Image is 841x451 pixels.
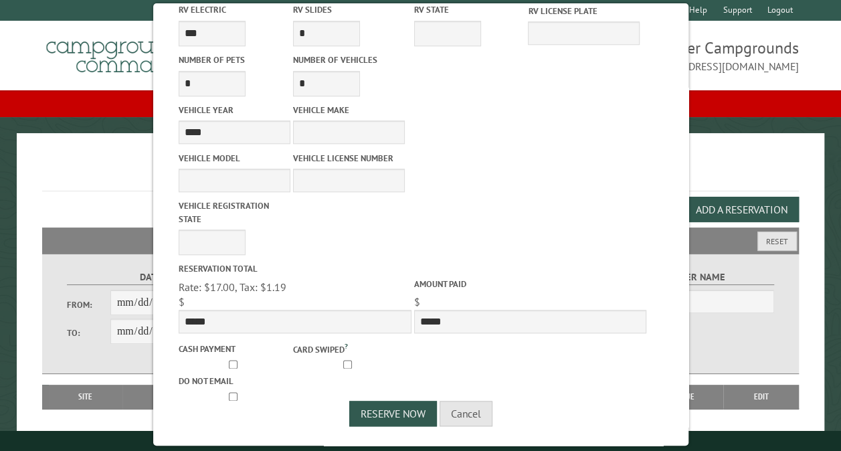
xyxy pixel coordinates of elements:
label: Vehicle Make [292,104,404,116]
label: Dates [67,270,240,285]
label: Cash payment [178,343,290,355]
label: RV Electric [178,3,290,16]
label: Reservation Total [178,262,411,275]
h1: Reservations [42,155,799,191]
label: Number of Pets [178,54,290,66]
label: Amount paid [413,278,646,290]
button: Reserve Now [349,401,437,426]
label: Number of Vehicles [292,54,404,66]
label: Vehicle Model [178,152,290,165]
label: From: [67,298,110,311]
h2: Filters [42,228,799,253]
span: Rate: $17.00, Tax: $1.19 [178,280,286,294]
th: Edit [723,385,800,409]
label: RV Slides [292,3,404,16]
label: Card swiped [292,341,404,355]
th: Dates [122,385,219,409]
th: Site [49,385,122,409]
label: RV License Plate [528,5,640,17]
button: Reset [757,232,797,251]
label: Vehicle Year [178,104,290,116]
a: ? [344,341,347,351]
label: Vehicle Registration state [178,199,290,225]
img: Campground Commander [42,26,209,78]
button: Cancel [440,401,492,426]
label: To: [67,327,110,339]
label: Do not email [178,375,290,387]
label: Vehicle License Number [292,152,404,165]
label: RV State [413,3,525,16]
span: $ [413,295,419,308]
button: Add a Reservation [684,197,799,222]
span: $ [178,295,184,308]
